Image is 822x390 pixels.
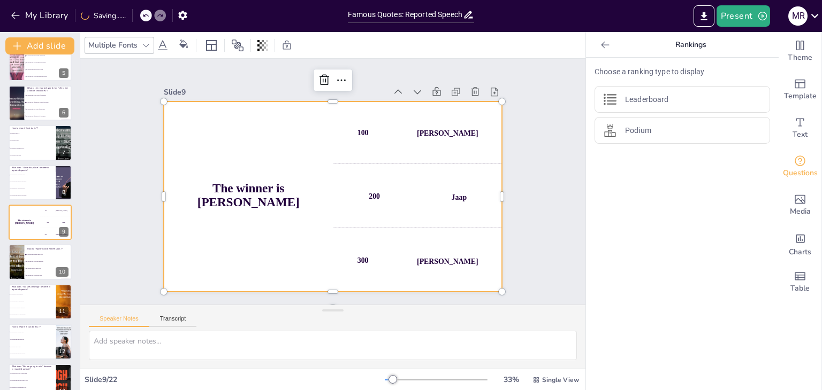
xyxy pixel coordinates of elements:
[9,205,72,240] div: 9
[149,315,197,327] button: Transcript
[779,224,821,263] div: Add charts and graphs
[40,229,72,240] div: 300
[788,6,808,26] div: M R
[717,5,770,27] button: Present
[10,300,55,301] span: He told me that I am amazing.
[299,227,479,339] div: 300
[12,325,53,329] p: How to report "I can do this."?
[790,283,810,294] span: Table
[81,11,126,21] div: Saving......
[348,7,463,22] input: Insert title
[10,314,55,315] span: He told me that you are amazing.
[163,129,333,208] h4: The winner is [PERSON_NAME]
[9,125,72,160] div: 7
[604,124,616,137] img: PODIUM icon
[56,347,68,356] div: 12
[779,109,821,147] div: Add text boxes
[12,127,53,130] p: How to report "Just do it."?
[614,32,768,58] p: Rankings
[40,216,72,228] div: 200
[26,275,71,276] span: He told me that he would be there.
[56,233,67,235] div: [PERSON_NAME]
[779,147,821,186] div: Get real-time input from your audience
[59,68,68,78] div: 5
[26,261,71,262] span: He told me that he will be there soon.
[89,315,149,327] button: Speaker Notes
[26,254,71,255] span: He said that he would be there soon.
[10,181,55,182] span: He told me that he loves this place.
[10,174,55,175] span: He said that he loved this place.
[625,94,668,105] p: Leaderboard
[788,52,812,64] span: Theme
[10,155,55,156] span: He told me to just do it.
[26,115,71,116] span: He told me that life is a box of chocolates.
[10,373,55,374] span: He said that they were going to win.
[386,279,447,306] div: [PERSON_NAME]
[26,268,71,269] span: He said he would be there soon.
[12,285,53,291] p: What does "You are amazing!" become in reported speech?
[783,167,818,179] span: Questions
[694,5,714,27] button: Export to PowerPoint
[26,108,71,110] span: He said that life was a box of chocolates.
[203,37,220,54] div: Layout
[10,307,55,308] span: He said that you were amazing.
[784,90,817,102] span: Template
[12,365,53,371] p: What does "We are going to win!" become in reported speech?
[59,227,68,237] div: 9
[10,354,55,355] span: He told me that he could do that.
[26,95,71,96] span: He said that life is like a box of chocolates.
[12,166,53,172] p: What does "I love this place" become in reported speech?
[56,307,68,316] div: 11
[9,165,72,200] div: 8
[86,38,140,52] div: Multiple Fonts
[779,32,821,71] div: Change the overall theme
[10,140,55,141] span: He told me to do it.
[542,376,579,384] span: Single View
[10,339,55,340] span: He told me that he can do this.
[9,220,40,225] h4: The winner is [PERSON_NAME]
[439,229,456,242] div: Jaap
[10,380,55,381] span: He told me that they are going to win.
[59,188,68,197] div: 8
[9,284,72,319] div: 11
[198,39,413,118] div: Slide 9
[62,222,65,223] div: Jaap
[59,148,68,158] div: 7
[10,132,55,134] span: He said to just do it.
[498,375,524,385] div: 33 %
[40,205,72,216] div: 100
[231,39,244,52] span: Position
[59,108,68,118] div: 6
[426,158,487,184] div: [PERSON_NAME]
[85,375,385,385] div: Slide 9 / 22
[10,188,55,189] span: He said that he loves this place.
[10,147,55,149] span: He said that I should just do it.
[9,85,72,121] div: 6
[9,244,72,279] div: 10
[176,40,192,51] div: Background color
[9,46,72,81] div: 5
[10,195,55,196] span: He told me that he loved this place.
[56,267,68,277] div: 10
[27,247,68,250] p: How to report "I will be there soon."?
[625,125,651,136] p: Podium
[26,69,71,70] span: He said that he was the world’s king.
[26,62,71,63] span: He told me that he is the king of the world.
[779,263,821,301] div: Add a table
[10,293,55,294] span: He said that I was amazing.
[793,129,808,141] span: Text
[318,166,499,278] div: 200
[9,324,72,359] div: 12
[26,76,71,77] span: He told me that he was the king of the world.
[26,55,71,56] span: He said that he was the king of the world.
[338,105,519,217] div: 100
[788,5,808,27] button: M R
[10,331,55,332] span: He said that he could do this.
[789,246,811,258] span: Charts
[8,7,73,24] button: My Library
[779,186,821,224] div: Add images, graphics, shapes or video
[10,346,55,347] span: He said he can do this.
[10,387,55,388] span: He said that we were going to win.
[26,102,71,103] span: He told me that life was like a box of chocolates.
[790,206,811,217] span: Media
